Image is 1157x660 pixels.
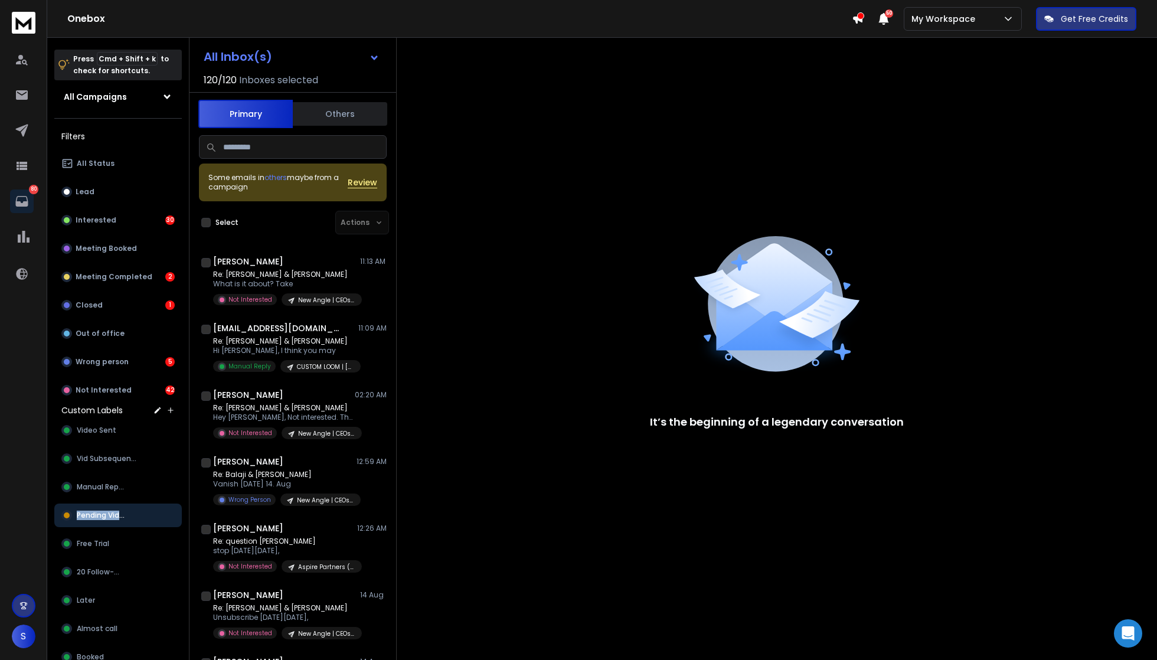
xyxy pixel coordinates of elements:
h1: [PERSON_NAME] [213,389,283,401]
button: All Status [54,152,182,175]
p: Interested [76,215,116,225]
p: Press to check for shortcuts. [73,53,169,77]
p: New Angle | CEOs & Founders | [GEOGRAPHIC_DATA] [297,496,354,505]
p: It’s the beginning of a legendary conversation [650,414,904,430]
h1: [EMAIL_ADDRESS][DOMAIN_NAME] [213,322,343,334]
p: Hi [PERSON_NAME], I think you may [213,346,355,355]
h1: [PERSON_NAME] [213,456,283,468]
button: Review [348,177,377,188]
p: Hey [PERSON_NAME], Not interested. Thank [213,413,355,422]
span: Cmd + Shift + k [97,52,158,66]
p: Meeting Completed [76,272,152,282]
p: New Angle | CEOs & Founders | [GEOGRAPHIC_DATA] [298,296,355,305]
p: Aspire Partners ([GEOGRAPHIC_DATA]) (Notice Line) [298,563,355,571]
a: 80 [10,189,34,213]
button: Closed1 [54,293,182,317]
span: Pending Video [77,511,128,520]
button: Video Sent [54,419,182,442]
h1: Onebox [67,12,852,26]
button: Meeting Booked [54,237,182,260]
span: 120 / 120 [204,73,237,87]
button: Manual Reply [54,475,182,499]
span: others [264,172,287,182]
button: Get Free Credits [1036,7,1136,31]
div: 5 [165,357,175,367]
p: 12:26 AM [357,524,387,533]
button: Interested30 [54,208,182,232]
p: 14 Aug [360,590,387,600]
p: Wrong Person [228,495,271,504]
button: S [12,625,35,648]
div: Open Intercom Messenger [1114,619,1142,648]
h3: Filters [54,128,182,145]
h1: [PERSON_NAME] [213,256,283,267]
p: Out of office [76,329,125,338]
button: Vid Subsequence [54,447,182,471]
p: Re: [PERSON_NAME] & [PERSON_NAME] [213,603,355,613]
button: Wrong person5 [54,350,182,374]
button: All Campaigns [54,85,182,109]
p: Unsubscribe [DATE][DATE], [213,613,355,622]
button: Free Trial [54,532,182,556]
p: 80 [29,185,38,194]
button: Others [293,101,387,127]
button: All Inbox(s) [194,45,389,68]
div: 42 [165,385,175,395]
span: 50 [885,9,893,18]
div: 1 [165,300,175,310]
button: Almost call [54,617,182,641]
p: New Angle | CEOs & Founders | [GEOGRAPHIC_DATA] [298,429,355,438]
p: Lead [76,187,94,197]
img: logo [12,12,35,34]
p: CUSTOM LOOM | [PERSON_NAME] | WHOLE WORLD [297,362,354,371]
h1: All Inbox(s) [204,51,272,63]
p: Re: [PERSON_NAME] & [PERSON_NAME] [213,336,355,346]
p: Not Interested [228,629,272,638]
p: Vanish [DATE] 14. Aug [213,479,355,489]
p: Not Interested [76,385,132,395]
p: Re: [PERSON_NAME] & [PERSON_NAME] [213,270,355,279]
p: Wrong person [76,357,129,367]
p: 12:59 AM [357,457,387,466]
button: Primary [198,100,293,128]
p: My Workspace [911,13,980,25]
p: Re: question [PERSON_NAME] [213,537,355,546]
p: Not Interested [228,562,272,571]
p: 11:13 AM [360,257,387,266]
button: 20 Follow-up [54,560,182,584]
p: Get Free Credits [1061,13,1128,25]
p: Not Interested [228,429,272,437]
button: Out of office [54,322,182,345]
button: Lead [54,180,182,204]
div: Some emails in maybe from a campaign [208,173,348,192]
p: stop [DATE][DATE], [213,546,355,556]
p: 11:09 AM [358,324,387,333]
span: Later [77,596,95,605]
button: Pending Video [54,504,182,527]
h1: All Campaigns [64,91,127,103]
h1: [PERSON_NAME] [213,522,283,534]
p: Not Interested [228,295,272,304]
p: Manual Reply [228,362,271,371]
h3: Inboxes selected [239,73,318,87]
span: 20 Follow-up [77,567,123,577]
p: Re: Balaji & [PERSON_NAME] [213,470,355,479]
button: Later [54,589,182,612]
p: Re: [PERSON_NAME] & [PERSON_NAME] [213,403,355,413]
div: 2 [165,272,175,282]
h3: Custom Labels [61,404,123,416]
span: Free Trial [77,539,109,548]
p: 02:20 AM [355,390,387,400]
p: Closed [76,300,103,310]
label: Select [215,218,238,227]
p: Meeting Booked [76,244,137,253]
p: What is it about? Take [213,279,355,289]
div: 30 [165,215,175,225]
p: All Status [77,159,115,168]
span: Manual Reply [77,482,125,492]
span: Video Sent [77,426,116,435]
h1: [PERSON_NAME] [213,589,283,601]
button: Not Interested42 [54,378,182,402]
